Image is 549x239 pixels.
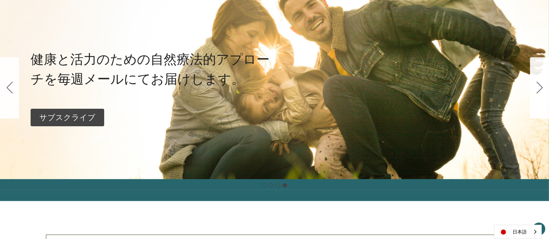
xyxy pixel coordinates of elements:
aside: Language selected: 日本語 [494,225,542,239]
button: Go to slide 1 [262,183,266,188]
a: 日本語 [494,225,541,239]
p: 健康と活力のための自然療法的アプローチを毎週メールにてお届けします。 [31,50,275,89]
div: Language [494,225,542,239]
div: サブスクライブ [31,109,104,126]
button: Go to slide 3 [276,183,280,188]
button: Go to slide 4 [283,183,287,188]
button: Go to slide 1 [530,57,549,119]
p: サブスクライブ [39,112,95,123]
button: Go to slide 2 [269,183,273,188]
